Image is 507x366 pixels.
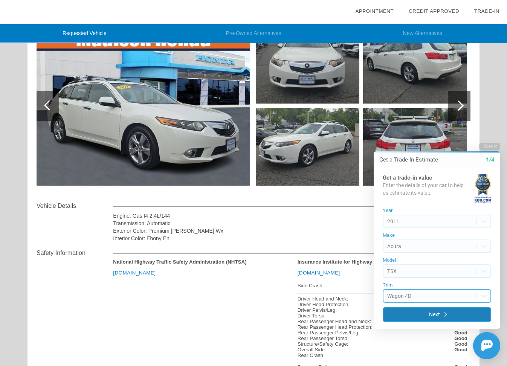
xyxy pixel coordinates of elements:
[338,24,507,43] li: New Alternatives
[298,259,403,265] strong: Insurance Institute for Highway Safety (IIHS)
[363,108,467,186] img: image.aspx
[113,270,156,276] a: [DOMAIN_NAME]
[298,330,360,335] div: Rear Passenger Pelvis/Leg:
[298,341,348,347] div: Structure/Safety Cage:
[298,281,467,290] div: Side Crash
[256,26,359,104] img: image.aspx
[298,313,326,319] div: Driver Torso:
[355,8,394,14] a: Appointment
[113,220,469,227] div: Transmission: Automatic
[298,324,373,330] div: Rear Passenger Head Protection:
[298,270,340,276] a: [DOMAIN_NAME]
[256,108,359,186] img: image.aspx
[298,335,349,341] div: Rear Passenger Torso:
[113,227,469,235] div: Exterior Color: Premium [PERSON_NAME] Wx
[298,307,337,313] div: Driver Pelvis/Leg:
[113,259,246,265] strong: National Highway Traffic Safety Administration (NHTSA)
[37,26,250,186] img: image.aspx
[298,319,371,324] div: Rear Passenger Head and Neck:
[358,136,507,366] iframe: Chat Assistance
[298,302,350,307] div: Driver Head Protection:
[169,24,338,43] li: Pre-Owned Alternatives
[298,352,467,358] div: Rear Crash
[409,8,459,14] a: Credit Approved
[113,235,469,242] div: Interior Color: Ebony En
[37,249,113,258] div: Safety Information
[37,201,113,210] div: Vehicle Details
[298,296,348,302] div: Driver Head and Neck:
[363,26,467,104] img: image.aspx
[113,212,469,220] div: Engine: Gas I4 2.4L/144
[298,347,326,352] div: Overall Side:
[474,8,499,14] a: Trade-In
